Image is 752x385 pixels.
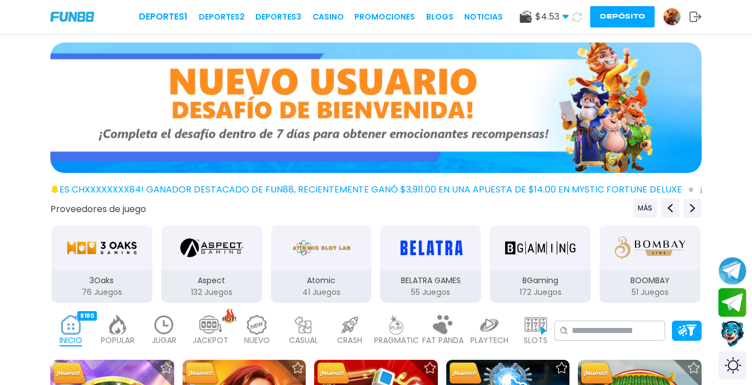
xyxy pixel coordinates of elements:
[661,199,679,218] button: Previous providers
[684,199,702,218] button: Next providers
[525,315,547,335] img: slots_light.webp
[422,335,464,346] p: FAT PANDA
[50,203,146,215] button: Proveedores de juego
[59,335,82,346] p: INICIO
[47,224,157,304] button: 3Oaks
[485,224,595,304] button: BGaming
[289,335,318,346] p: CASUAL
[222,308,236,323] img: hot
[432,315,454,335] img: fat_panda_light.webp
[464,11,503,23] a: NOTICIAS
[490,275,591,287] p: BGaming
[337,335,362,346] p: CRASH
[161,275,262,287] p: Aspect
[267,224,376,304] button: Atomic
[395,232,466,264] img: BELATRA GAMES
[290,232,353,264] img: Atomic
[376,224,485,304] button: BELATRA GAMES
[246,315,268,335] img: new_light.webp
[718,288,746,317] button: Join telegram
[244,335,270,346] p: NUEVO
[52,275,152,287] p: 3Oaks
[354,11,415,23] a: Promociones
[664,8,680,25] img: Avatar
[153,315,175,335] img: recent_light.webp
[152,335,176,346] p: JUGAR
[199,11,245,23] a: Deportes2
[199,315,222,335] img: jackpot_light.webp
[490,287,591,298] p: 172 Juegos
[615,232,685,264] img: BOOMBAY
[180,232,243,264] img: Aspect
[77,311,97,321] div: 9180
[12,183,693,196] span: ¡FELICIDADES chxxxxxxxx84! GANADOR DESTACADO DE FUN88, RECIENTEMENTE GANÓ $3,911.00 EN UNA APUEST...
[535,10,569,24] span: $ 4.53
[426,11,454,23] a: BLOGS
[595,224,705,304] button: BOOMBAY
[50,43,702,173] img: Bono de Nuevo Jugador
[50,12,94,21] img: Company Logo
[193,335,228,346] p: JACKPOT
[718,351,746,379] div: Switch theme
[139,10,188,24] a: Deportes1
[380,287,481,298] p: 55 Juegos
[374,335,419,346] p: PRAGMATIC
[600,275,700,287] p: BOOMBAY
[157,224,267,304] button: Aspect
[718,256,746,285] button: Join telegram channel
[101,335,134,346] p: POPULAR
[380,275,481,287] p: BELATRA GAMES
[339,315,361,335] img: crash_light.webp
[60,315,82,335] img: home_active.webp
[52,287,152,298] p: 76 Juegos
[478,315,501,335] img: playtech_light.webp
[470,335,508,346] p: PLAYTECH
[590,6,655,27] button: Depósito
[385,315,408,335] img: pragmatic_light.webp
[633,199,657,218] button: Previous providers
[600,287,700,298] p: 51 Juegos
[271,287,372,298] p: 41 Juegos
[271,275,372,287] p: Atomic
[505,232,576,264] img: BGaming
[67,232,137,264] img: 3Oaks
[292,315,315,335] img: casual_light.webp
[718,320,746,349] button: Contact customer service
[255,11,301,23] a: Deportes3
[524,335,548,346] p: SLOTS
[663,8,689,26] a: Avatar
[161,287,262,298] p: 132 Juegos
[106,315,129,335] img: popular_light.webp
[312,11,344,23] a: CASINO
[677,325,697,336] img: Platform Filter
